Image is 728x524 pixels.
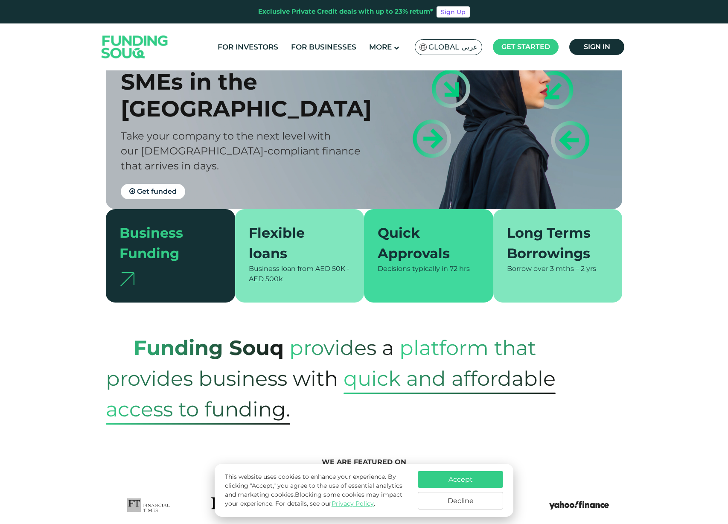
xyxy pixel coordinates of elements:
div: Exclusive Private Credit deals with up to 23% return* [258,7,433,17]
span: Take your company to the next level with our [DEMOGRAPHIC_DATA]-compliant finance that arrives in... [121,130,361,172]
div: Quick Approvals [378,223,469,264]
button: Decline [418,492,503,509]
span: Blocking some cookies may impact your experience. [225,491,402,507]
span: Borrow over [507,265,548,273]
span: Sign in [584,43,610,51]
span: Get funded [137,187,177,195]
a: Sign Up [437,6,470,17]
div: SMEs in the [GEOGRAPHIC_DATA] [121,68,379,122]
a: Get funded [121,184,185,199]
span: For details, see our . [275,500,375,507]
img: FTLogo Logo [127,497,170,513]
a: For Businesses [289,40,358,54]
span: provides a [289,327,394,369]
span: access to funding. [106,394,290,425]
div: Business Funding [119,223,211,264]
span: 72 hrs [450,265,470,273]
span: Global عربي [428,42,478,52]
span: More [369,43,392,51]
p: This website uses cookies to enhance your experience. By clicking "Accept," you agree to the use ... [225,472,409,508]
img: SA Flag [419,44,427,51]
span: quick and affordable [344,363,556,394]
span: Decisions typically in [378,265,448,273]
a: Privacy Policy [332,500,374,507]
span: Get started [501,43,550,51]
img: Yahoo Finance Logo [549,497,609,513]
img: Logo [93,26,177,69]
span: 3 mths – 2 yrs [550,265,596,273]
span: We are featured on [322,458,406,466]
span: platform that provides business with [106,327,536,399]
div: Long Terms Borrowings [507,223,599,264]
div: Flexible loans [249,223,341,264]
a: For Investors [215,40,280,54]
img: Forbes Logo [211,497,258,513]
span: Business loan from [249,265,314,273]
a: Sign in [569,39,624,55]
strong: Funding Souq [134,335,284,360]
button: Accept [418,471,503,488]
img: arrow [119,272,134,286]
